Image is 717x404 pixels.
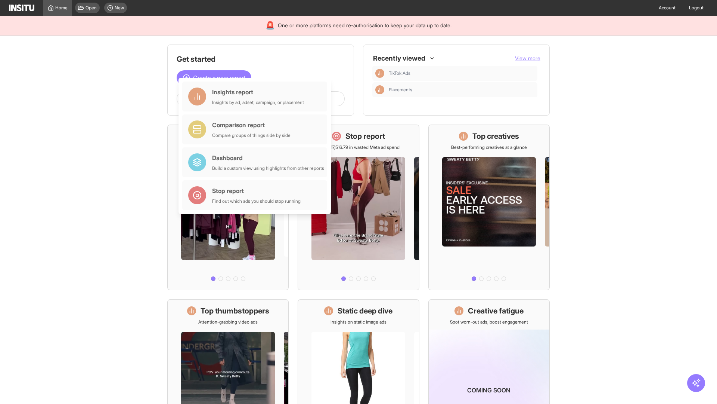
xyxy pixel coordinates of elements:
h1: Top thumbstoppers [201,306,269,316]
span: Placements [389,87,412,93]
h1: Get started [177,54,345,64]
div: 🚨 [266,20,275,31]
span: Home [55,5,68,11]
span: Create a new report [193,73,245,82]
div: Compare groups of things side by side [212,132,291,138]
span: TikTok Ads [389,70,410,76]
div: Insights by ad, adset, campaign, or placement [212,100,304,105]
span: Open [86,5,97,11]
a: Stop reportSave £17,516.79 in wasted Meta ad spend [298,125,419,290]
a: Top creativesBest-performing creatives at a glance [428,125,550,290]
a: What's live nowSee all active ads instantly [167,125,289,290]
div: Find out which ads you should stop running [212,198,301,204]
div: Insights report [212,88,304,97]
h1: Top creatives [472,131,519,141]
span: New [115,5,124,11]
div: Insights [375,85,384,94]
button: Create a new report [177,70,251,85]
div: Stop report [212,186,301,195]
span: One or more platforms need re-authorisation to keep your data up to date. [278,22,451,29]
button: View more [515,55,540,62]
span: Placements [389,87,534,93]
p: Save £17,516.79 in wasted Meta ad spend [317,144,400,150]
p: Attention-grabbing video ads [198,319,258,325]
div: Build a custom view using highlights from other reports [212,165,324,171]
span: View more [515,55,540,61]
span: TikTok Ads [389,70,534,76]
h1: Stop report [345,131,385,141]
p: Insights on static image ads [330,319,387,325]
div: Comparison report [212,120,291,129]
p: Best-performing creatives at a glance [451,144,527,150]
div: Insights [375,69,384,78]
div: Dashboard [212,153,324,162]
img: Logo [9,4,34,11]
h1: Static deep dive [338,306,392,316]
